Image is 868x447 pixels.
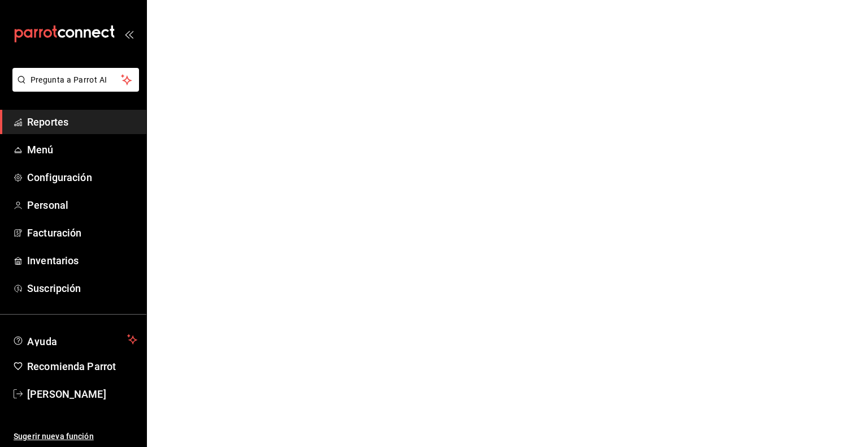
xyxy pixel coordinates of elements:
span: Inventarios [27,253,137,268]
span: Suscripción [27,281,137,296]
span: [PERSON_NAME] [27,386,137,402]
span: Facturación [27,225,137,240]
span: Menú [27,142,137,157]
span: Reportes [27,114,137,130]
span: Sugerir nueva función [14,431,137,442]
button: open_drawer_menu [124,29,133,38]
span: Ayuda [27,333,123,346]
button: Pregunta a Parrot AI [12,68,139,92]
span: Recomienda Parrot [27,359,137,374]
span: Pregunta a Parrot AI [31,74,121,86]
span: Personal [27,197,137,213]
a: Pregunta a Parrot AI [8,82,139,94]
span: Configuración [27,170,137,185]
